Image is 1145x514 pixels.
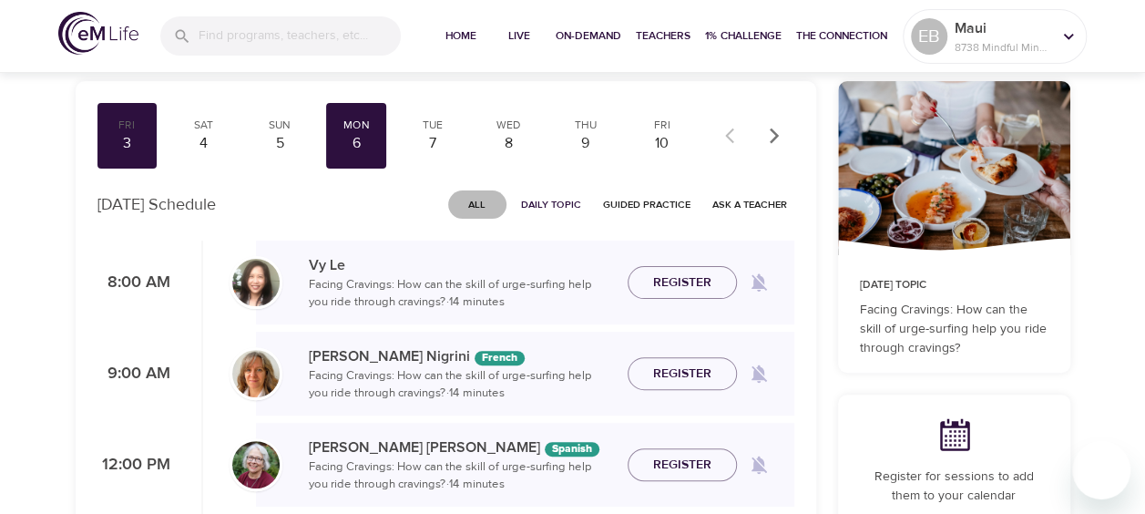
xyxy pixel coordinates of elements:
div: Thu [563,118,608,133]
div: Fri [639,118,685,133]
span: Register [653,454,711,477]
span: On-Demand [556,26,621,46]
p: [DATE] Topic [860,277,1048,293]
p: Facing Cravings: How can the skill of urge-surfing help you ride through cravings? [860,301,1048,358]
div: 8 [486,133,532,154]
span: 1% Challenge [705,26,782,46]
span: Register [653,363,711,385]
div: Fri [105,118,150,133]
span: Daily Topic [521,196,581,213]
p: 8738 Mindful Minutes [955,39,1051,56]
p: [PERSON_NAME] [PERSON_NAME] [309,437,613,458]
button: Ask a Teacher [705,190,794,219]
img: Bernice_Moore_min.jpg [232,441,280,488]
div: French [475,351,525,365]
p: 12:00 PM [97,453,170,478]
div: 3 [105,133,150,154]
p: Maui [955,17,1051,39]
div: 7 [410,133,455,154]
span: Ask a Teacher [712,196,787,213]
span: Teachers [636,26,690,46]
span: Register [653,272,711,294]
div: 4 [180,133,226,154]
div: 6 [333,133,379,154]
span: All [455,196,499,213]
p: [PERSON_NAME] Nigrini [309,345,613,367]
p: Register for sessions to add them to your calendar [860,468,1048,506]
img: logo [58,12,138,55]
button: Register [628,266,737,300]
span: Home [439,26,483,46]
div: Spanish [545,442,599,457]
iframe: Button to launch messaging window [1072,441,1130,499]
span: The Connection [796,26,887,46]
span: Remind me when a class goes live every Monday at 8:00 AM [737,261,781,304]
div: EB [911,18,947,55]
img: MelissaNigiri.jpg [232,350,280,397]
span: Remind me when a class goes live every Monday at 12:00 PM [737,443,781,487]
img: vy-profile-good-3.jpg [232,259,280,306]
button: Register [628,357,737,391]
div: 9 [563,133,608,154]
div: Mon [333,118,379,133]
button: Guided Practice [596,190,698,219]
p: Facing Cravings: How can the skill of urge-surfing help you ride through cravings? · 14 minutes [309,458,613,494]
div: Tue [410,118,455,133]
div: Wed [486,118,532,133]
div: 5 [257,133,302,154]
p: Facing Cravings: How can the skill of urge-surfing help you ride through cravings? · 14 minutes [309,276,613,312]
button: Register [628,448,737,482]
p: [DATE] Schedule [97,192,216,217]
input: Find programs, teachers, etc... [199,16,401,56]
button: All [448,190,506,219]
p: 9:00 AM [97,362,170,386]
span: Remind me when a class goes live every Monday at 9:00 AM [737,352,781,396]
span: Live [497,26,541,46]
button: Daily Topic [514,190,588,219]
p: Facing Cravings: How can the skill of urge-surfing help you ride through cravings? · 14 minutes [309,367,613,403]
div: Sun [257,118,302,133]
div: 10 [639,133,685,154]
p: Vy Le [309,254,613,276]
span: Guided Practice [603,196,690,213]
p: 8:00 AM [97,271,170,295]
div: Sat [180,118,226,133]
